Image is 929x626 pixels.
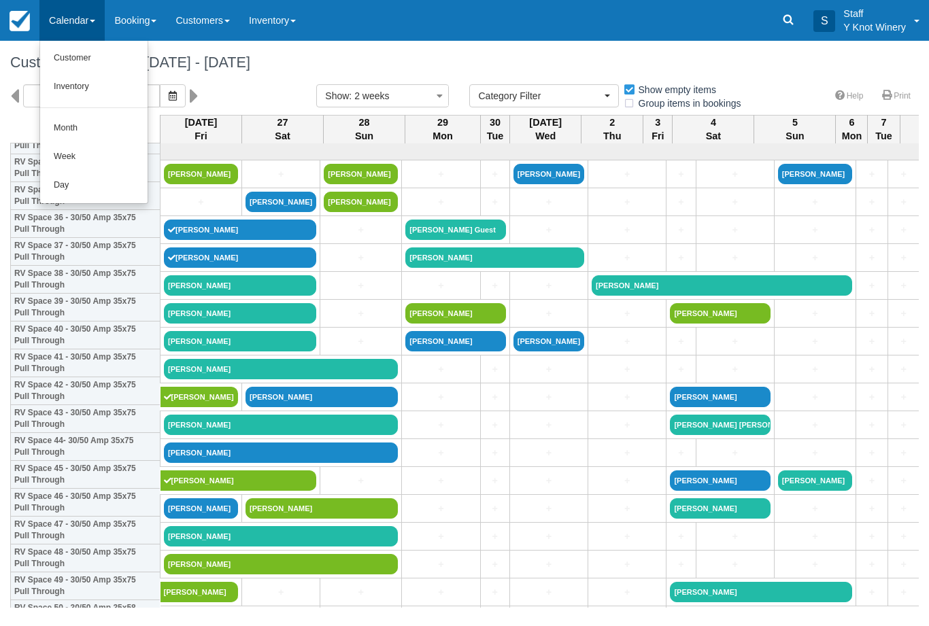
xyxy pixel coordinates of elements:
a: Month [40,114,148,143]
a: Customer [40,44,148,73]
a: Day [40,171,148,200]
a: Week [40,143,148,171]
ul: Calendar [39,41,148,204]
a: Inventory [40,73,148,101]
